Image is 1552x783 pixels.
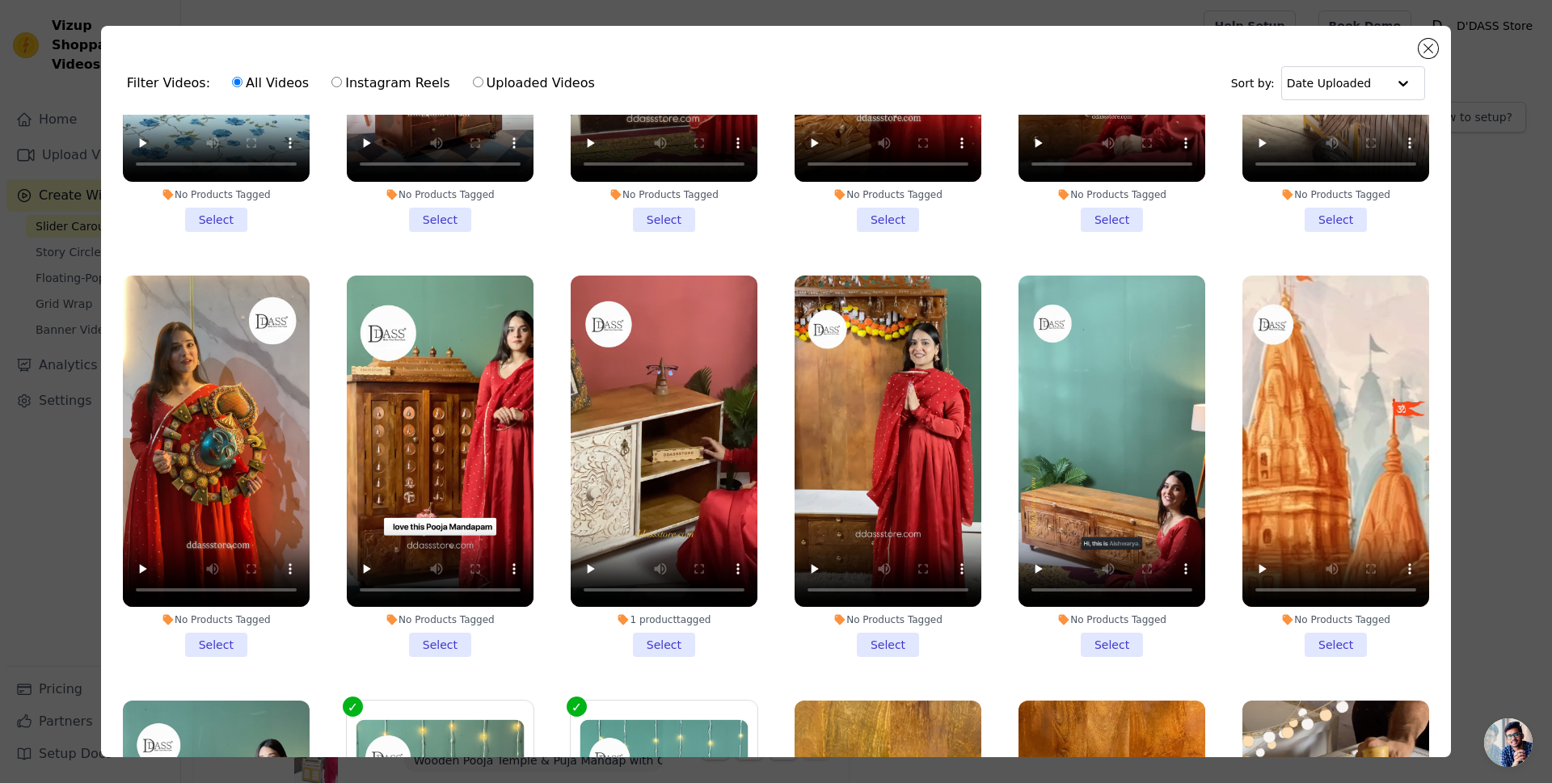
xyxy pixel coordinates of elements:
div: No Products Tagged [1018,613,1205,626]
label: All Videos [231,73,310,94]
div: Filter Videos: [127,65,604,102]
div: No Products Tagged [795,613,981,626]
div: Open chat [1484,718,1533,767]
div: Sort by: [1231,66,1426,100]
div: No Products Tagged [1242,613,1429,626]
div: No Products Tagged [347,613,533,626]
div: No Products Tagged [1018,188,1205,201]
div: No Products Tagged [1242,188,1429,201]
div: No Products Tagged [571,188,757,201]
div: No Products Tagged [123,613,310,626]
label: Instagram Reels [331,73,450,94]
div: No Products Tagged [795,188,981,201]
label: Uploaded Videos [472,73,596,94]
div: No Products Tagged [347,188,533,201]
div: No Products Tagged [123,188,310,201]
button: Close modal [1419,39,1438,58]
div: 1 product tagged [571,613,757,626]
